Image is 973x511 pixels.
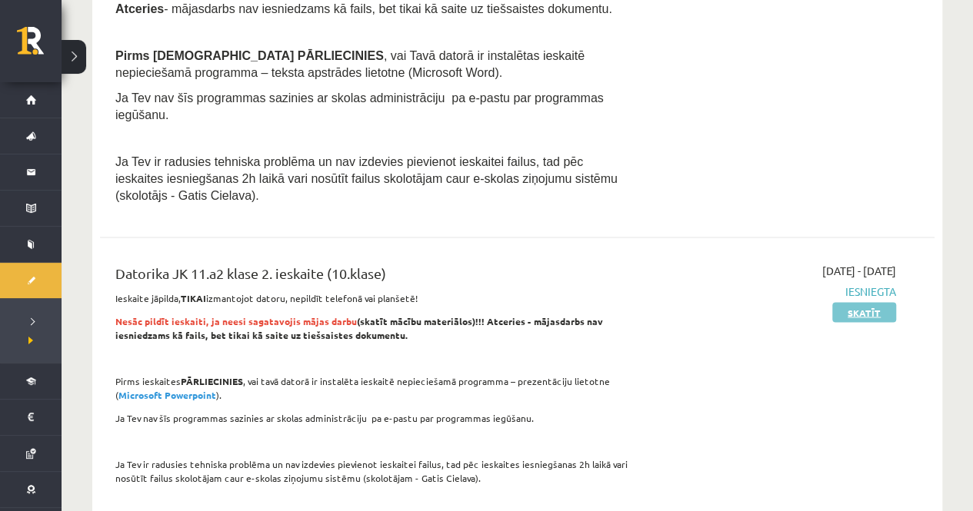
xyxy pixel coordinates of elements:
p: Ja Tev nav šīs programmas sazinies ar skolas administrāciju pa e-pastu par programmas iegūšanu. [115,410,628,424]
a: Skatīt [832,302,896,322]
span: [DATE] - [DATE] [822,262,896,278]
a: Rīgas 1. Tālmācības vidusskola [17,27,62,65]
span: - mājasdarbs nav iesniedzams kā fails, bet tikai kā saite uz tiešsaistes dokumentu. [115,2,612,15]
span: Ja Tev ir radusies tehniska problēma un nav izdevies pievienot ieskaitei failus, tad pēc ieskaite... [115,155,618,202]
strong: (skatīt mācību materiālos)!!! Atceries - mājasdarbs nav iesniedzams kā fails, bet tikai kā saite ... [115,314,603,340]
div: Datorika JK 11.a2 klase 2. ieskaite (10.klase) [115,262,628,290]
span: Pirms [DEMOGRAPHIC_DATA] PĀRLIECINIES [115,49,384,62]
span: Iesniegta [651,283,896,299]
span: Ja Tev nav šīs programmas sazinies ar skolas administrāciju pa e-pastu par programmas iegūšanu. [115,91,604,121]
span: , vai Tavā datorā ir instalētas ieskaitē nepieciešamā programma – teksta apstrādes lietotne (Micr... [115,49,585,79]
p: Pirms ieskaites , vai tavā datorā ir instalēta ieskaitē nepieciešamā programma – prezentāciju lie... [115,373,628,401]
b: Atceries [115,2,164,15]
p: Ja Tev ir radusies tehniska problēma un nav izdevies pievienot ieskaitei failus, tad pēc ieskaite... [115,456,628,484]
strong: Microsoft Powerpoint [118,388,216,400]
strong: PĀRLIECINIES [181,374,243,387]
strong: TIKAI [181,291,206,304]
p: Ieskaite jāpilda, izmantojot datoru, nepildīt telefonā vai planšetē! [115,290,628,304]
span: Nesāc pildīt ieskaiti, ja neesi sagatavojis mājas darbu [115,314,357,327]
